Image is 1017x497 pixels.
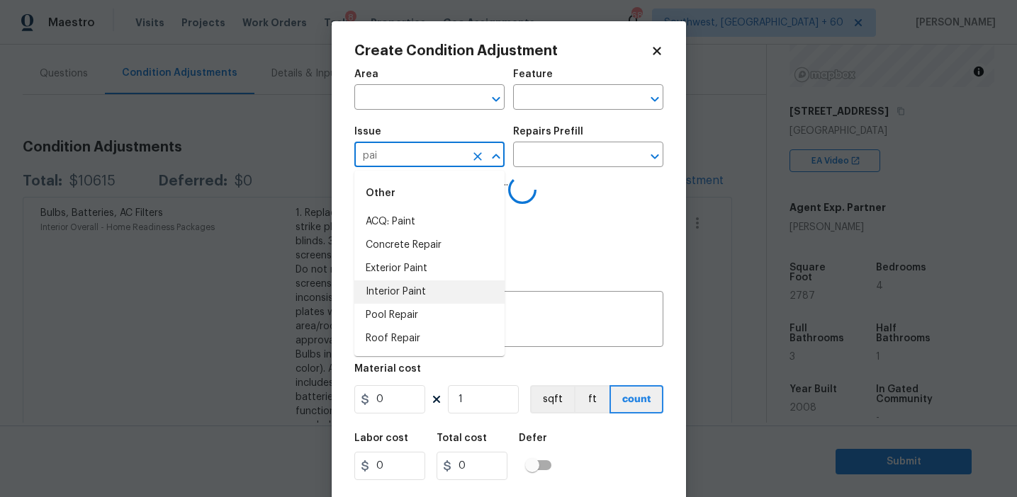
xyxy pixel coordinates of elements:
[354,176,505,210] div: Other
[645,89,665,109] button: Open
[574,385,609,413] button: ft
[354,127,381,137] h5: Issue
[354,257,505,280] li: Exterior Paint
[354,304,505,327] li: Pool Repair
[354,364,421,374] h5: Material cost
[486,89,506,109] button: Open
[530,385,574,413] button: sqft
[354,44,651,58] h2: Create Condition Adjustment
[513,69,553,79] h5: Feature
[486,147,506,166] button: Close
[354,234,505,257] li: Concrete Repair
[354,210,505,234] li: ACQ: Paint
[354,280,505,304] li: Interior Paint
[468,147,488,166] button: Clear
[645,147,665,166] button: Open
[354,69,378,79] h5: Area
[609,385,663,413] button: count
[519,433,547,443] h5: Defer
[513,127,583,137] h5: Repairs Prefill
[354,327,505,350] li: Roof Repair
[354,433,408,443] h5: Labor cost
[437,433,487,443] h5: Total cost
